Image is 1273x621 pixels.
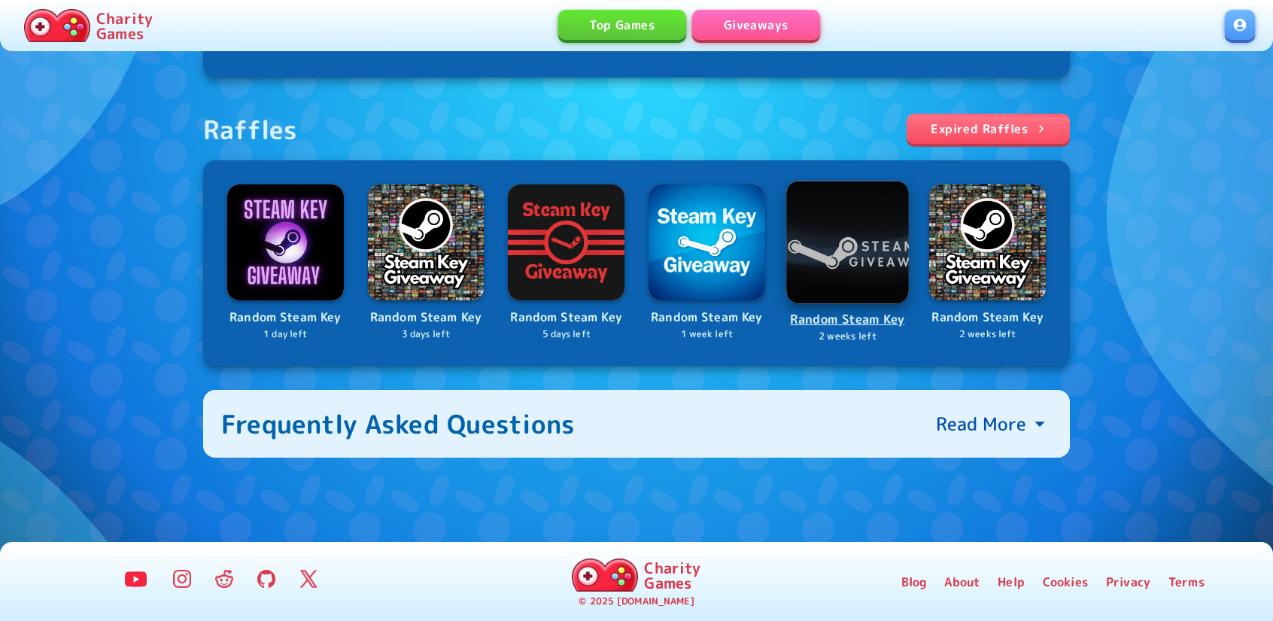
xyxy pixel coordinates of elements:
button: Frequently Asked QuestionsRead More [203,390,1070,458]
p: Charity Games [644,560,700,590]
a: Top Games [558,10,686,40]
div: Frequently Asked Questions [221,408,576,440]
a: Giveaways [692,10,820,40]
p: 2 weeks left [929,327,1046,342]
p: Charity Games [96,11,153,41]
p: 2 weeks left [788,329,907,343]
a: Expired Raffles [907,114,1070,144]
p: Random Steam Key [929,308,1046,327]
img: Logo [929,184,1046,301]
p: 3 days left [368,327,485,342]
img: GitHub Logo [257,570,275,588]
a: Privacy [1106,573,1150,591]
a: LogoRandom Steam Key5 days left [508,184,624,342]
img: Reddit Logo [215,570,233,588]
a: Blog [901,573,927,591]
p: © 2025 [DOMAIN_NAME] [579,595,694,609]
img: Twitter Logo [299,570,317,588]
a: Help [998,573,1025,591]
img: Logo [227,184,344,301]
a: Terms [1168,573,1205,591]
img: Logo [649,184,765,301]
p: Random Steam Key [368,308,485,327]
a: LogoRandom Steam Key2 weeks left [929,184,1046,342]
a: About [944,573,980,591]
p: Random Steam Key [227,308,344,327]
p: Random Steam Key [788,309,907,330]
a: Cookies [1043,573,1088,591]
img: Charity.Games [24,9,90,42]
p: Read More [936,412,1026,436]
img: Instagram Logo [173,570,191,588]
a: Charity Games [566,556,706,595]
p: 1 day left [227,327,344,342]
p: Random Steam Key [649,308,765,327]
img: Logo [508,184,624,301]
a: LogoRandom Steam Key2 weeks left [788,182,907,344]
img: Charity.Games [572,559,638,592]
a: LogoRandom Steam Key1 week left [649,184,765,342]
a: Charity Games [18,6,159,45]
p: 1 week left [649,327,765,342]
a: LogoRandom Steam Key3 days left [368,184,485,342]
img: Logo [786,181,909,303]
a: LogoRandom Steam Key1 day left [227,184,344,342]
img: Logo [368,184,485,301]
p: 5 days left [508,327,624,342]
p: Random Steam Key [508,308,624,327]
div: Raffles [203,114,298,145]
